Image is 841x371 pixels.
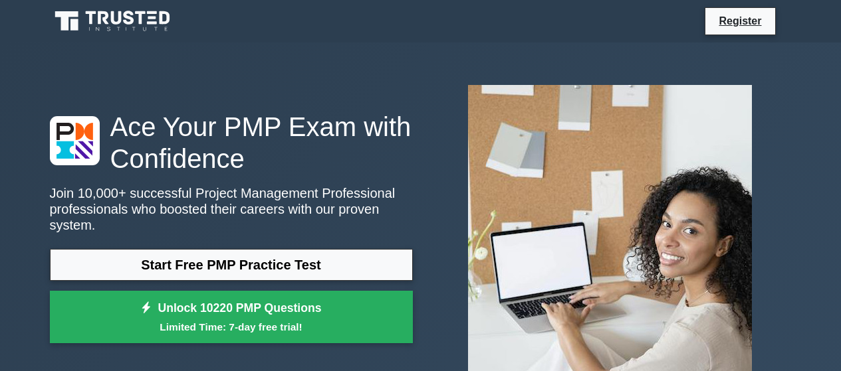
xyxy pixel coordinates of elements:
small: Limited Time: 7-day free trial! [66,319,396,334]
a: Start Free PMP Practice Test [50,249,413,281]
a: Register [711,13,769,29]
h1: Ace Your PMP Exam with Confidence [50,111,413,175]
p: Join 10,000+ successful Project Management Professional professionals who boosted their careers w... [50,185,413,233]
a: Unlock 10220 PMP QuestionsLimited Time: 7-day free trial! [50,291,413,344]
